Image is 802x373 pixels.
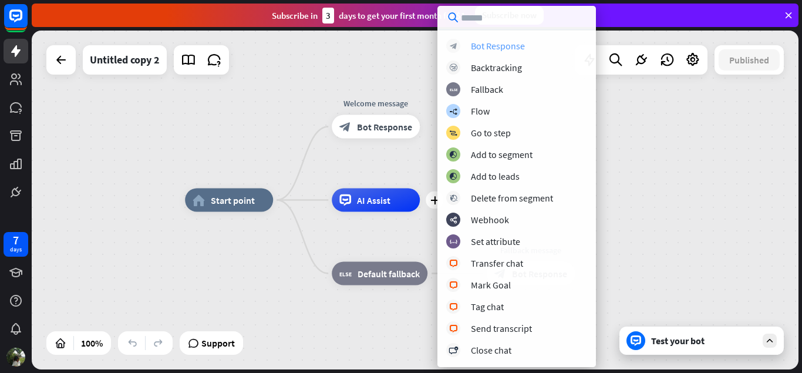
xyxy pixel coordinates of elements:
[77,334,106,352] div: 100%
[449,260,458,267] i: block_livechat
[471,83,503,95] div: Fallback
[339,121,351,133] i: block_bot_response
[449,173,457,180] i: block_add_to_segment
[10,246,22,254] div: days
[193,194,205,206] i: home_2
[471,105,490,117] div: Flow
[449,347,458,354] i: block_close_chat
[450,86,457,93] i: block_fallback
[471,149,533,160] div: Add to segment
[4,232,28,257] a: 7 days
[449,129,457,137] i: block_goto
[9,5,45,40] button: Open LiveChat chat widget
[358,268,420,280] span: Default fallback
[651,335,757,347] div: Test your bot
[471,257,523,269] div: Transfer chat
[449,151,457,159] i: block_add_to_segment
[339,268,352,280] i: block_fallback
[201,334,235,352] span: Support
[471,40,525,52] div: Bot Response
[450,64,457,72] i: block_backtracking
[211,194,255,206] span: Start point
[471,236,520,247] div: Set attribute
[471,214,509,226] div: Webhook
[13,235,19,246] div: 7
[471,344,511,356] div: Close chat
[357,194,390,206] span: AI Assist
[430,196,439,204] i: plus
[471,192,553,204] div: Delete from segment
[449,303,458,311] i: block_livechat
[323,98,429,109] div: Welcome message
[450,194,457,202] i: block_delete_from_segment
[471,62,522,73] div: Backtracking
[322,8,334,23] div: 3
[357,121,412,133] span: Bot Response
[471,322,532,334] div: Send transcript
[719,49,780,70] button: Published
[272,8,466,23] div: Subscribe in days to get your first month for $1
[90,45,160,75] div: Untitled copy 2
[471,170,520,182] div: Add to leads
[450,238,457,246] i: block_set_attribute
[449,325,458,332] i: block_livechat
[471,301,504,312] div: Tag chat
[450,216,457,224] i: webhooks
[449,281,458,289] i: block_livechat
[471,127,511,139] div: Go to step
[471,279,511,291] div: Mark Goal
[449,107,457,115] i: builder_tree
[450,42,457,50] i: block_bot_response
